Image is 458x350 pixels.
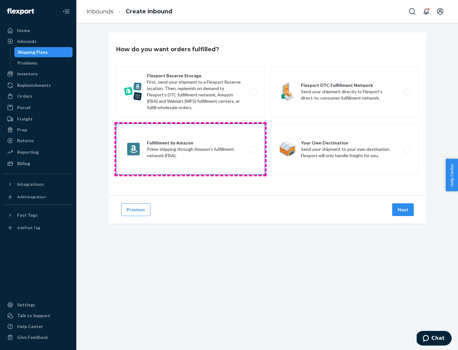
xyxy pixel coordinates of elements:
[17,104,31,111] div: Parcel
[4,91,73,101] a: Orders
[17,334,48,340] div: Give Feedback
[17,93,32,99] div: Orders
[17,194,45,199] div: Add Integration
[17,71,38,77] div: Inventory
[4,136,73,146] a: Returns
[17,225,40,230] div: Add Fast Tag
[4,125,73,135] a: Prep
[4,25,73,36] a: Home
[17,27,30,34] div: Home
[14,58,73,68] a: Problems
[4,147,73,157] a: Reporting
[417,331,452,347] iframe: Opens a widget where you can chat to one of our agents
[4,179,73,189] button: Integrations
[14,47,73,57] a: Shipping Plans
[17,60,38,66] div: Problems
[4,158,73,169] a: Billing
[4,311,73,321] button: Talk to Support
[4,210,73,220] button: Fast Tags
[4,332,73,342] button: Give Feedback
[4,69,73,79] a: Inventory
[81,2,177,21] ol: breadcrumbs
[392,203,414,216] button: Next
[17,312,50,319] div: Talk to Support
[126,8,172,15] a: Create Inbound
[4,223,73,233] a: Add Fast Tag
[4,80,73,90] a: Replenishments
[17,149,38,155] div: Reporting
[434,5,447,18] button: Open account menu
[17,49,48,55] div: Shipping Plans
[446,159,458,191] button: Help Center
[17,302,35,308] div: Settings
[4,102,73,113] a: Parcel
[17,137,34,144] div: Returns
[4,36,73,46] a: Inbounds
[17,323,43,330] div: Help Center
[17,38,37,45] div: Inbounds
[17,116,33,122] div: Freight
[4,192,73,202] a: Add Integration
[17,212,38,218] div: Fast Tags
[121,203,150,216] button: Previous
[17,127,27,133] div: Prep
[4,300,73,310] a: Settings
[7,8,34,15] img: Flexport logo
[17,181,44,187] div: Integrations
[116,45,219,53] h3: How do you want orders fulfilled?
[406,5,419,18] button: Open Search Box
[4,321,73,332] a: Help Center
[17,160,30,167] div: Billing
[4,114,73,124] a: Freight
[60,5,73,18] button: Close Navigation
[87,8,114,15] a: Inbounds
[420,5,433,18] button: Open notifications
[17,82,51,88] div: Replenishments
